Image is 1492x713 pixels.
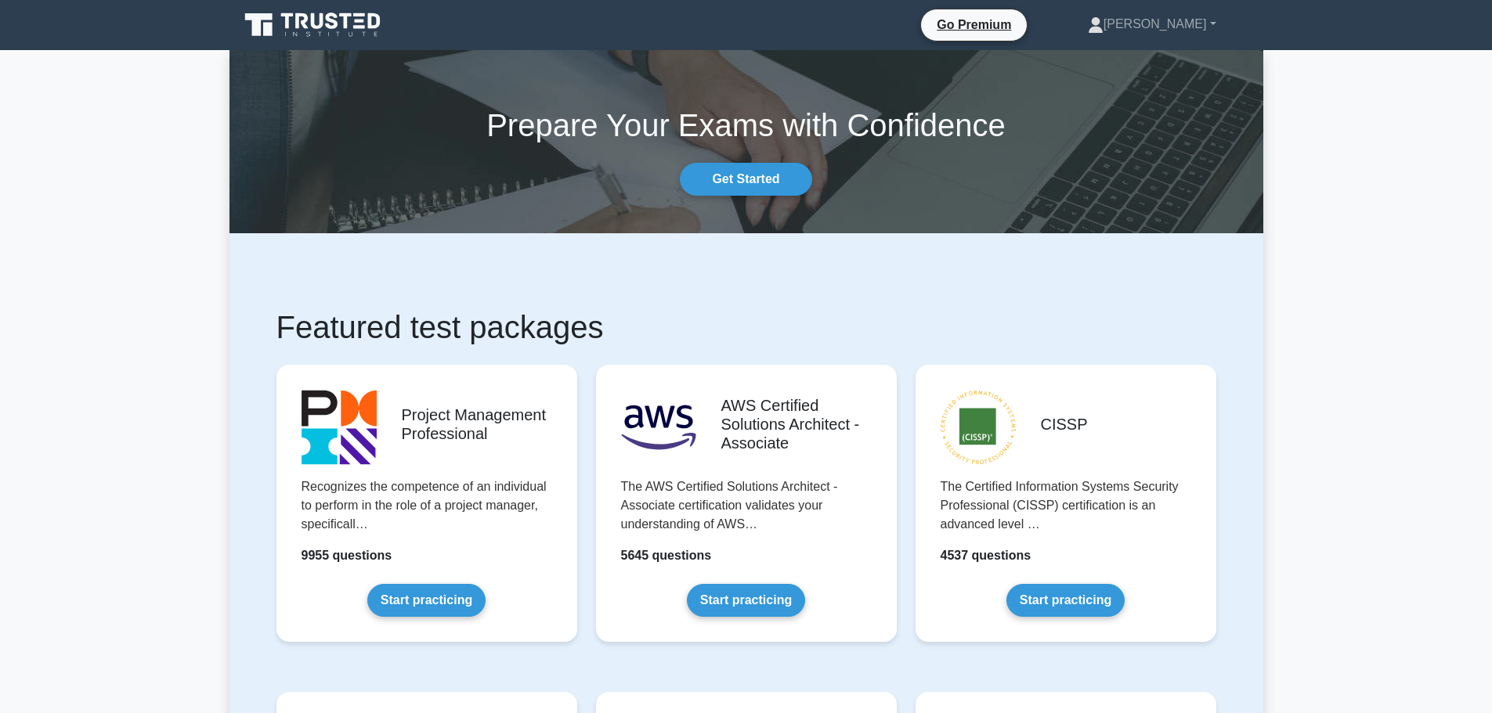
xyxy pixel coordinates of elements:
[1050,9,1254,40] a: [PERSON_NAME]
[927,15,1021,34] a: Go Premium
[687,584,805,617] a: Start practicing
[276,308,1216,346] h1: Featured test packages
[680,163,811,196] a: Get Started
[1006,584,1125,617] a: Start practicing
[229,106,1263,144] h1: Prepare Your Exams with Confidence
[367,584,486,617] a: Start practicing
